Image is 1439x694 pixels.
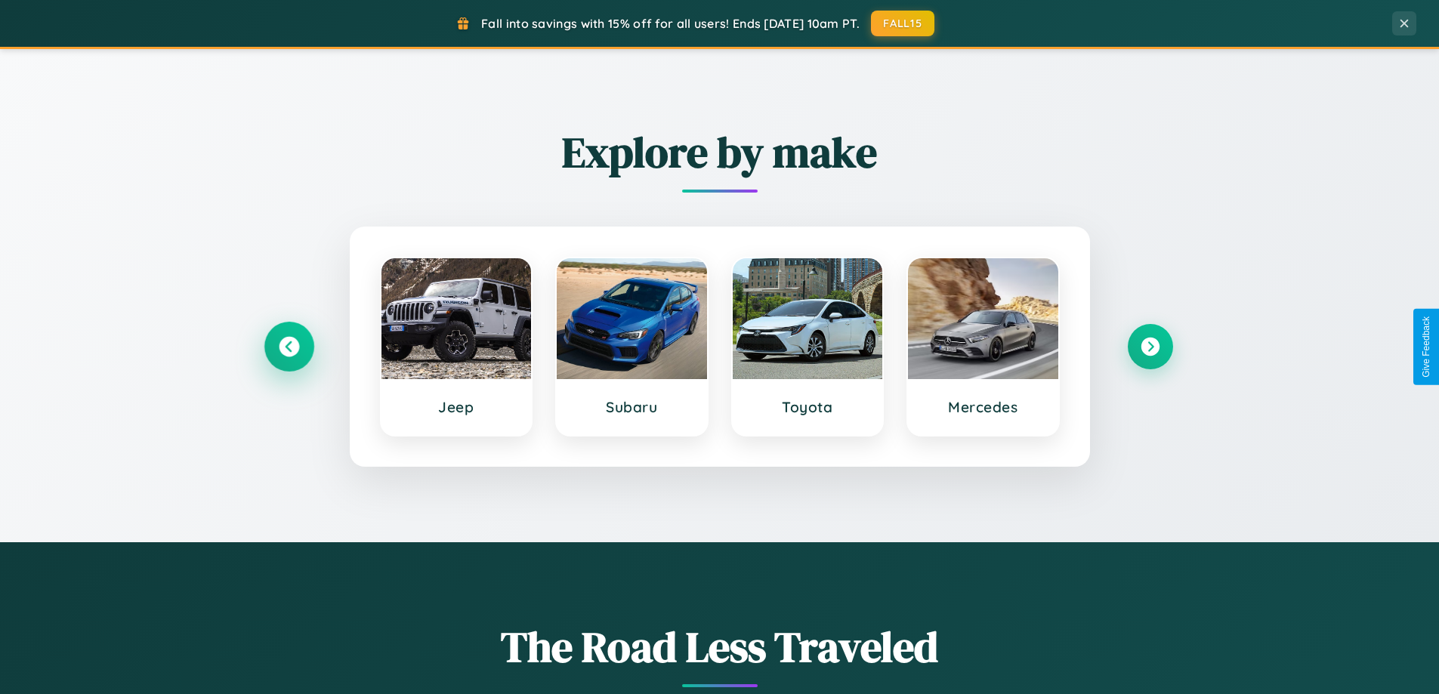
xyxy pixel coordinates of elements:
button: FALL15 [871,11,934,36]
h3: Jeep [397,398,517,416]
div: Give Feedback [1421,316,1431,378]
h1: The Road Less Traveled [267,618,1173,676]
h3: Subaru [572,398,692,416]
span: Fall into savings with 15% off for all users! Ends [DATE] 10am PT. [481,16,860,31]
h2: Explore by make [267,123,1173,181]
h3: Mercedes [923,398,1043,416]
h3: Toyota [748,398,868,416]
